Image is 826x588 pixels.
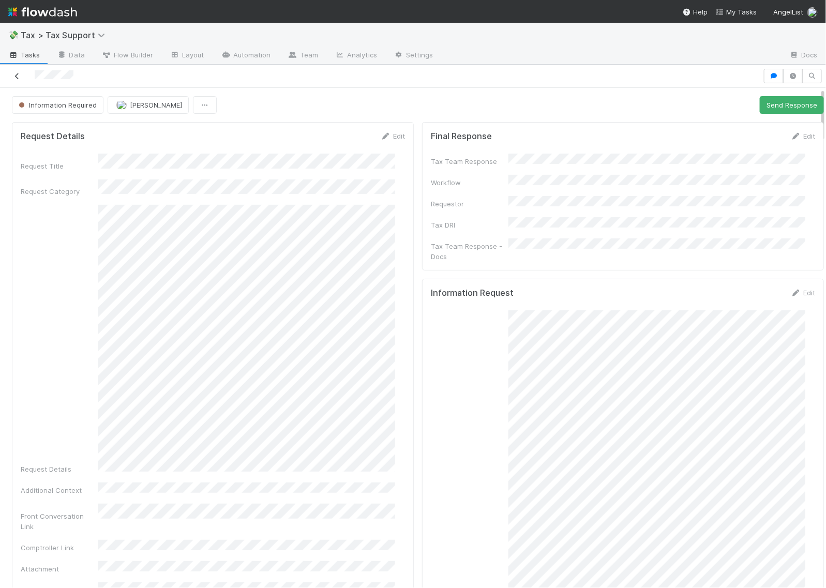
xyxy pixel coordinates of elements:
div: Tax Team Response - Docs [431,241,508,262]
div: Tax DRI [431,220,508,230]
h5: Information Request [431,288,514,298]
a: My Tasks [716,7,757,17]
a: Team [279,48,326,64]
div: Requestor [431,199,508,209]
img: logo-inverted-e16ddd16eac7371096b0.svg [8,3,77,21]
div: Front Conversation Link [21,511,98,532]
span: [PERSON_NAME] [130,101,182,109]
button: [PERSON_NAME] [108,96,189,114]
span: Tax > Tax Support [21,30,110,40]
a: Analytics [326,48,385,64]
a: Edit [791,289,815,297]
a: Edit [381,132,405,140]
img: avatar_cc3a00d7-dd5c-4a2f-8d58-dd6545b20c0d.png [807,7,818,18]
span: AngelList [773,8,803,16]
div: Tax Team Response [431,156,508,167]
span: Flow Builder [101,50,153,60]
h5: Final Response [431,131,492,142]
a: Settings [385,48,442,64]
button: Send Response [760,96,824,114]
div: Help [683,7,708,17]
img: avatar_9d20afb4-344c-4512-8880-fee77f5fe71b.png [116,100,127,110]
a: Automation [213,48,279,64]
span: My Tasks [716,8,757,16]
div: Attachment [21,564,98,574]
div: Request Title [21,161,98,171]
div: Request Details [21,464,98,474]
a: Data [49,48,93,64]
div: Workflow [431,177,508,188]
div: Comptroller Link [21,542,98,553]
span: Information Required [17,101,97,109]
a: Layout [161,48,213,64]
div: Additional Context [21,485,98,495]
a: Flow Builder [93,48,161,64]
h5: Request Details [21,131,85,142]
span: Tasks [8,50,40,60]
span: 💸 [8,31,19,39]
a: Docs [781,48,826,64]
div: Request Category [21,186,98,197]
button: Information Required [12,96,103,114]
a: Edit [791,132,815,140]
